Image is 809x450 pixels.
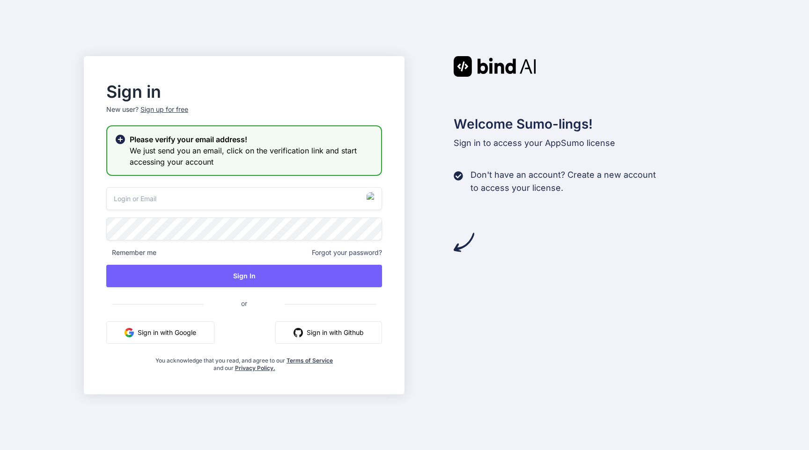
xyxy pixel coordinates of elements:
[106,248,156,257] span: Remember me
[287,357,333,364] a: Terms of Service
[367,192,378,204] img: KadeEmail
[204,292,285,315] span: or
[294,328,303,337] img: github
[106,265,382,287] button: Sign In
[312,248,382,257] span: Forgot your password?
[152,351,336,372] div: You acknowledge that you read, and agree to our and our
[471,168,656,195] p: Don't have an account? Create a new account to access your license.
[106,321,214,344] button: Sign in with Google
[130,134,374,145] h2: Please verify your email address!
[454,56,536,77] img: Bind AI logo
[106,187,382,210] input: Login or Email
[125,328,134,337] img: google
[106,84,382,99] h2: Sign in
[454,114,725,134] h2: Welcome Sumo-lings!
[140,105,188,114] div: Sign up for free
[275,321,382,344] button: Sign in with Github
[454,232,474,253] img: arrow
[366,192,379,205] button: Generate KadeEmail Address
[235,364,275,371] a: Privacy Policy.
[454,137,725,150] p: Sign in to access your AppSumo license
[130,145,374,167] h3: We just send you an email, click on the verification link and start accessing your account
[106,105,382,125] p: New user?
